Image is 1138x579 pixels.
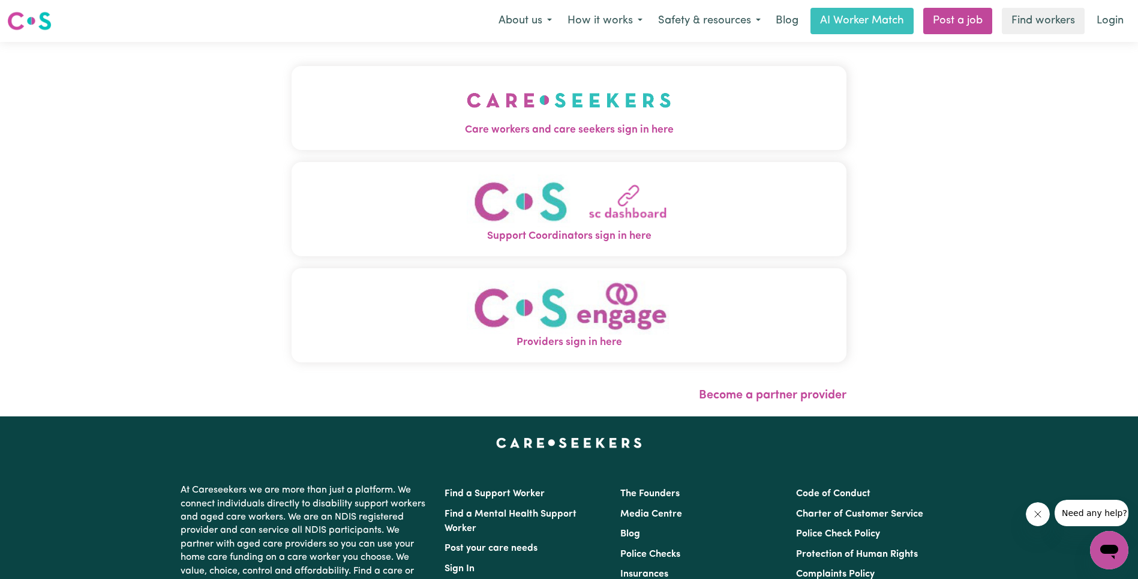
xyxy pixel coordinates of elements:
a: The Founders [620,489,680,499]
a: Post a job [923,8,992,34]
a: Police Checks [620,550,680,559]
span: Support Coordinators sign in here [292,229,846,244]
button: Providers sign in here [292,268,846,362]
button: Safety & resources [650,8,768,34]
iframe: Close message [1026,502,1050,526]
a: Code of Conduct [796,489,870,499]
a: Careseekers home page [496,438,642,448]
button: Care workers and care seekers sign in here [292,66,846,150]
a: Protection of Human Rights [796,550,918,559]
iframe: Message from company [1055,500,1128,526]
a: Careseekers logo [7,7,52,35]
button: How it works [560,8,650,34]
a: Charter of Customer Service [796,509,923,519]
span: Providers sign in here [292,335,846,350]
a: Blog [768,8,806,34]
a: Blog [620,529,640,539]
a: Become a partner provider [699,389,846,401]
a: Find a Mental Health Support Worker [445,509,576,533]
button: Support Coordinators sign in here [292,162,846,256]
a: Find workers [1002,8,1085,34]
iframe: Button to launch messaging window [1090,531,1128,569]
a: Complaints Policy [796,569,875,579]
a: Insurances [620,569,668,579]
a: Post your care needs [445,544,538,553]
a: Media Centre [620,509,682,519]
a: Login [1089,8,1131,34]
button: About us [491,8,560,34]
a: Sign In [445,564,475,574]
a: AI Worker Match [810,8,914,34]
span: Care workers and care seekers sign in here [292,122,846,138]
a: Police Check Policy [796,529,880,539]
img: Careseekers logo [7,10,52,32]
a: Find a Support Worker [445,489,545,499]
